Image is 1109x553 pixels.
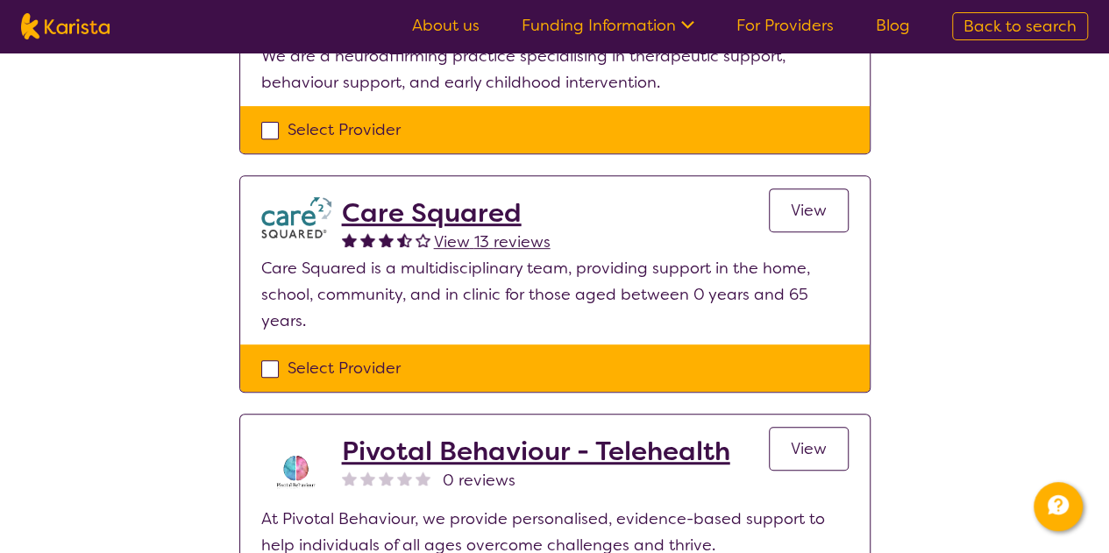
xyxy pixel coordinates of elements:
[397,471,412,486] img: nonereviewstar
[412,15,480,36] a: About us
[261,43,849,96] p: We are a neuroaffirming practice specialising in therapeutic support, behaviour support, and earl...
[963,16,1077,37] span: Back to search
[791,438,827,459] span: View
[769,188,849,232] a: View
[736,15,834,36] a: For Providers
[397,232,412,247] img: halfstar
[342,232,357,247] img: fullstar
[360,232,375,247] img: fullstar
[522,15,694,36] a: Funding Information
[21,13,110,39] img: Karista logo
[416,471,430,486] img: nonereviewstar
[876,15,910,36] a: Blog
[261,255,849,334] p: Care Squared is a multidisciplinary team, providing support in the home, school, community, and i...
[952,12,1088,40] a: Back to search
[342,197,551,229] a: Care Squared
[379,232,394,247] img: fullstar
[379,471,394,486] img: nonereviewstar
[443,467,515,493] span: 0 reviews
[342,436,730,467] a: Pivotal Behaviour - Telehealth
[342,471,357,486] img: nonereviewstar
[261,436,331,506] img: s8av3rcikle0tbnjpqc8.png
[261,197,331,238] img: watfhvlxxexrmzu5ckj6.png
[434,229,551,255] a: View 13 reviews
[360,471,375,486] img: nonereviewstar
[791,200,827,221] span: View
[769,427,849,471] a: View
[416,232,430,247] img: emptystar
[1034,482,1083,531] button: Channel Menu
[434,231,551,252] span: View 13 reviews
